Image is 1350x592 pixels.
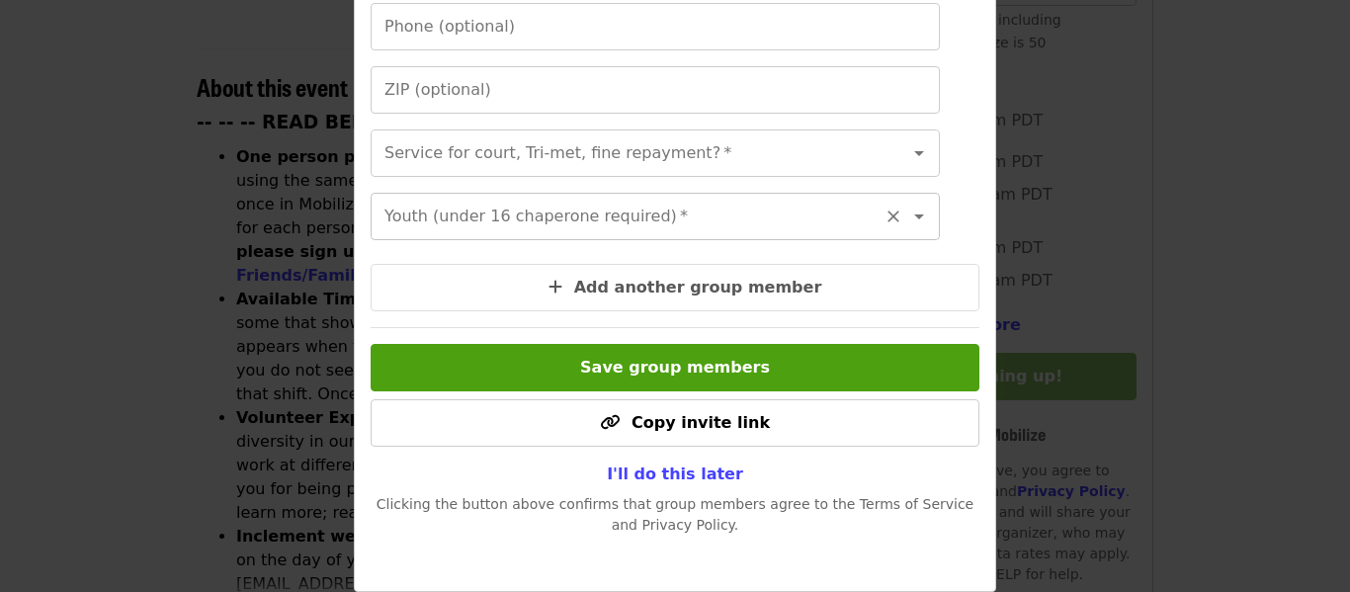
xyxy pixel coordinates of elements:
button: I'll do this later [591,455,759,494]
button: Save group members [371,344,979,391]
button: Open [905,203,933,230]
input: Phone (optional) [371,3,940,50]
i: plus icon [548,278,562,296]
button: Add another group member [371,264,979,311]
i: link icon [600,413,620,432]
span: I'll do this later [607,465,743,483]
span: Save group members [580,358,770,377]
span: Copy invite link [632,413,770,432]
button: Clear [880,203,907,230]
span: Add another group member [574,278,822,296]
span: Clicking the button above confirms that group members agree to the Terms of Service and Privacy P... [377,496,974,533]
button: Open [905,139,933,167]
button: Copy invite link [371,399,979,447]
input: ZIP (optional) [371,66,940,114]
